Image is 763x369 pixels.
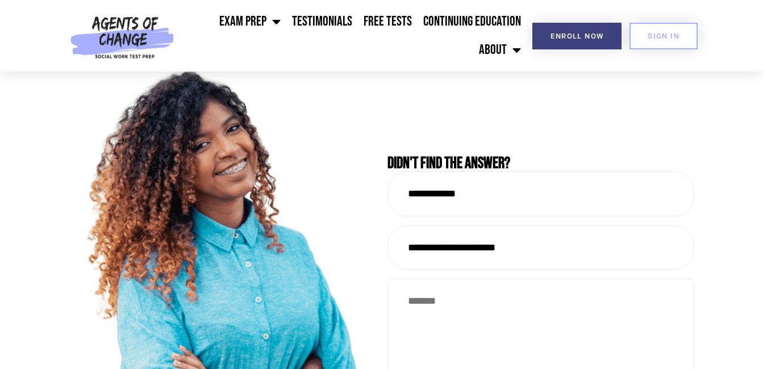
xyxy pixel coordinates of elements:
[418,7,527,36] a: Continuing Education
[532,23,622,49] a: Enroll Now
[286,7,358,36] a: Testimonials
[473,36,527,64] a: About
[551,32,603,40] span: Enroll Now
[629,23,698,49] a: SIGN IN
[358,7,418,36] a: Free Tests
[648,32,679,40] span: SIGN IN
[214,7,286,36] a: Exam Prep
[387,156,694,171] h2: Didn't find the answer?
[179,7,527,64] nav: Menu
